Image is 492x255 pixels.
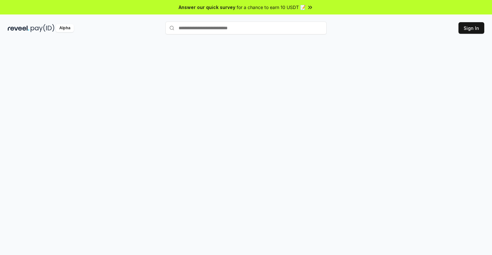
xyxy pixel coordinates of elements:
[237,4,306,11] span: for a chance to earn 10 USDT 📝
[31,24,54,32] img: pay_id
[458,22,484,34] button: Sign In
[179,4,235,11] span: Answer our quick survey
[56,24,74,32] div: Alpha
[8,24,29,32] img: reveel_dark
